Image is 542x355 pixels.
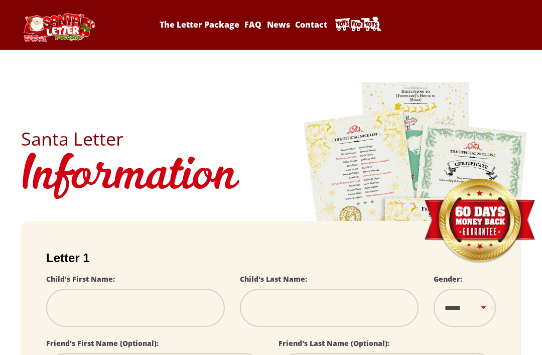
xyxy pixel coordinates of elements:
[279,338,389,348] label: Friend's Last Name (Optional):
[423,178,536,264] img: Money Back Guarantee
[294,19,329,30] a: Contact
[46,274,115,284] label: Child's First Name:
[21,130,521,148] h2: Santa Letter
[46,251,496,265] h2: Letter 1
[240,274,307,284] label: Child's Last Name:
[158,19,241,30] a: The Letter Package
[434,274,462,284] label: Gender:
[243,19,263,30] a: FAQ
[21,148,521,206] h1: Information
[21,13,96,42] img: Santa Letter Logo
[265,19,291,30] a: News
[46,338,159,348] label: Friend's First Name (Optional):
